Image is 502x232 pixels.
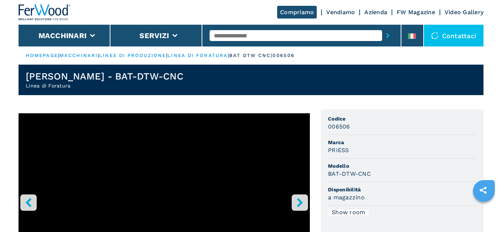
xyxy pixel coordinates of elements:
span: Codice [328,115,476,122]
h3: a magazzino [328,193,365,202]
a: sharethis [474,181,492,199]
a: Compriamo [277,6,317,19]
a: Azienda [364,9,387,16]
button: submit-button [382,27,393,44]
img: Contattaci [431,32,438,39]
h2: Linea di Foratura [26,82,183,89]
a: macchinari [60,53,98,58]
span: Disponibilità [328,186,476,193]
span: Marca [328,139,476,146]
span: | [228,53,229,58]
button: Macchinari [39,31,87,40]
a: Video Gallery [445,9,483,16]
a: HOMEPAGE [26,53,58,58]
img: Ferwood [19,4,71,20]
a: linee di produzione [99,53,166,58]
p: bat dtw cnc | [229,52,272,59]
span: Modello [328,162,476,170]
span: | [58,53,60,58]
h1: [PERSON_NAME] - BAT-DTW-CNC [26,70,183,82]
h3: BAT-DTW-CNC [328,170,371,178]
div: Contattaci [424,25,484,46]
button: right-button [292,194,308,211]
p: 006506 [272,52,295,59]
iframe: Chat [471,199,497,227]
a: FW Magazine [397,9,435,16]
a: linea di foratura [167,53,228,58]
h3: 006506 [328,122,350,131]
button: left-button [20,194,37,211]
button: Servizi [139,31,169,40]
div: Show room [328,209,369,215]
a: Vendiamo [326,9,355,16]
span: | [166,53,167,58]
span: | [98,53,99,58]
h3: PRIESS [328,146,349,154]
